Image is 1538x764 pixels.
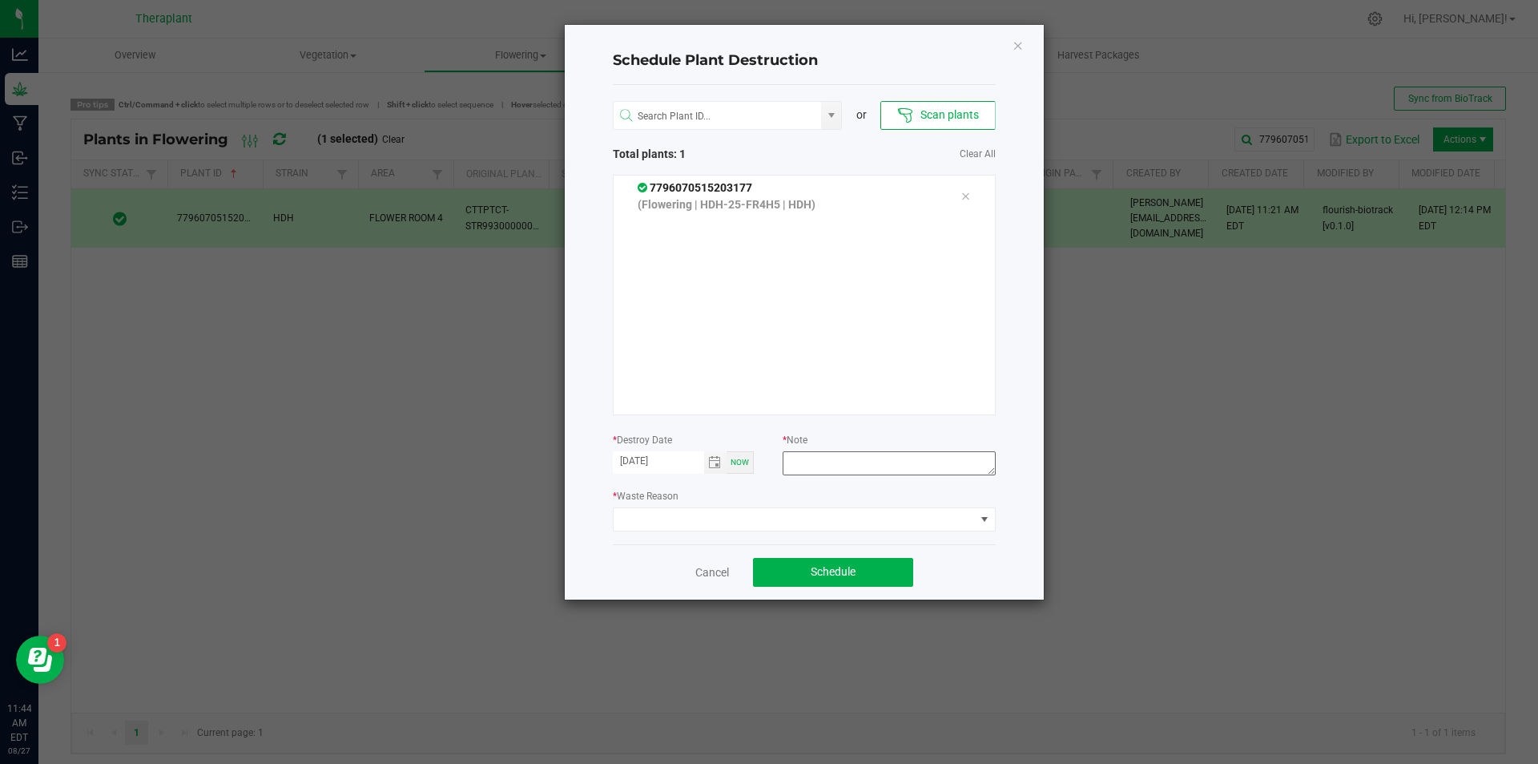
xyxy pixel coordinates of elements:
label: Destroy Date [613,433,672,447]
div: or [842,107,880,123]
span: 7796070515203177 [638,181,752,194]
a: Clear All [960,148,996,161]
span: Total plants: 1 [613,146,804,163]
iframe: Resource center [16,636,64,684]
input: Date [613,451,704,471]
iframe: Resource center unread badge [47,633,66,653]
label: Note [783,433,807,447]
span: In Sync [638,181,650,194]
span: Toggle calendar [704,451,727,474]
div: Remove tag [948,187,982,206]
button: Close [1013,35,1024,55]
p: (Flowering | HDH-25-FR4H5 | HDH) [638,196,937,213]
button: Scan plants [880,101,995,130]
h4: Schedule Plant Destruction [613,51,996,71]
span: Schedule [811,565,856,578]
input: NO DATA FOUND [614,102,822,131]
a: Cancel [695,564,729,580]
span: Now [731,458,749,467]
label: Waste Reason [613,489,678,503]
button: Schedule [753,558,913,587]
